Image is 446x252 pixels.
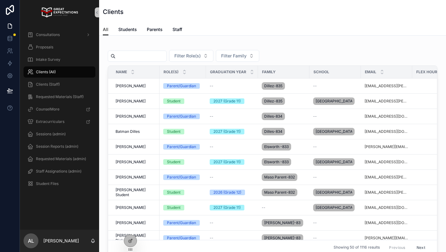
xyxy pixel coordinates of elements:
[116,144,156,149] a: [PERSON_NAME]
[221,53,247,59] span: Filter Family
[167,83,196,89] div: Parent/Guardian
[116,175,146,180] span: [PERSON_NAME]
[213,159,241,165] div: 2027 (Grade 11)
[210,236,213,241] span: --
[365,236,409,241] a: [PERSON_NAME][EMAIL_ADDRESS][DOMAIN_NAME]
[365,220,409,225] a: [EMAIL_ADDRESS][DOMAIN_NAME]
[24,91,95,102] a: Requested Materials (Staff)
[210,220,213,225] span: --
[210,220,254,225] a: --
[36,144,78,149] span: Session Reports (admin)
[313,114,357,119] a: --
[103,7,124,16] h1: Clients
[313,187,357,197] a: [GEOGRAPHIC_DATA]
[262,172,306,182] a: Maso Parent-832
[313,203,357,213] a: [GEOGRAPHIC_DATA]
[210,114,213,119] span: --
[116,129,140,134] span: Batman Dilles
[163,144,202,150] a: Parent/Guardian
[116,114,156,119] a: [PERSON_NAME]
[210,114,254,119] a: --
[24,79,95,90] a: Clients (Staff)
[116,83,146,88] span: [PERSON_NAME]
[262,111,306,121] a: Dilles-834
[262,96,306,106] a: Dillez-835
[36,32,60,37] span: Consultations
[116,160,156,164] a: [PERSON_NAME]
[116,99,156,104] a: [PERSON_NAME]
[316,99,352,104] span: [GEOGRAPHIC_DATA]
[24,178,95,189] a: Student Files
[210,236,254,241] a: --
[365,129,409,134] a: [EMAIL_ADDRESS][DOMAIN_NAME]
[210,159,254,165] a: 2027 (Grade 11)
[313,144,357,149] a: --
[313,127,357,137] a: [GEOGRAPHIC_DATA]
[365,83,409,88] a: [EMAIL_ADDRESS][PERSON_NAME][DOMAIN_NAME]
[365,114,409,119] a: [EMAIL_ADDRESS][DOMAIN_NAME]
[167,190,181,195] div: Student
[116,220,156,225] a: [PERSON_NAME]
[163,174,202,180] a: Parent/Guardian
[163,220,202,226] a: Parent/Guardian
[24,116,95,127] a: Extracurriculars
[103,26,108,33] span: All
[116,83,156,88] a: [PERSON_NAME]
[147,24,163,36] a: Parents
[147,26,163,33] span: Parents
[365,160,409,164] a: [EMAIL_ADDRESS][DOMAIN_NAME]
[262,70,276,74] span: Family
[173,26,182,33] span: Staff
[167,159,181,165] div: Student
[24,42,95,53] a: Proposals
[262,205,306,210] a: --
[316,190,352,195] span: [GEOGRAPHIC_DATA]
[116,129,156,134] a: Batman Dilles
[103,24,108,36] a: All
[163,83,202,89] a: Parent/Guardian
[264,114,282,119] span: Dilles-834
[264,236,301,241] span: [PERSON_NAME]-831
[116,220,146,225] span: [PERSON_NAME]
[264,220,301,225] span: [PERSON_NAME]-831
[210,129,254,134] a: 2027 (Grade 11)
[118,24,137,36] a: Students
[264,129,282,134] span: Dilles-834
[313,114,317,119] span: --
[167,129,181,134] div: Student
[213,98,241,104] div: 2027 (Grade 11)
[164,70,179,74] span: Role(s)
[163,129,202,134] a: Student
[313,220,357,225] a: --
[116,205,156,210] a: [PERSON_NAME]
[262,157,306,167] a: Elsworth -833
[36,45,53,50] span: Proposals
[36,94,84,99] span: Requested Materials (Staff)
[262,205,265,210] span: --
[365,144,409,149] a: [PERSON_NAME][EMAIL_ADDRESS][PERSON_NAME][DOMAIN_NAME]
[174,53,201,59] span: Filter Role(s)
[28,237,34,245] span: AL
[163,205,202,210] a: Student
[116,144,146,149] span: [PERSON_NAME]
[313,175,357,180] a: --
[116,233,156,243] a: [PERSON_NAME] Dicks
[210,144,213,149] span: --
[313,236,317,241] span: --
[313,175,317,180] span: --
[24,54,95,65] a: Intake Survey
[36,82,60,87] span: Clients (Staff)
[313,83,317,88] span: --
[313,236,357,241] a: --
[36,181,59,186] span: Student Files
[262,187,306,197] a: Maso Parent-832
[36,169,81,174] span: Staff Assignations (admin)
[36,70,56,74] span: Clients (All)
[116,99,146,104] span: [PERSON_NAME]
[24,104,95,115] a: CounselMore
[365,190,409,195] a: [EMAIL_ADDRESS][PERSON_NAME][DOMAIN_NAME]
